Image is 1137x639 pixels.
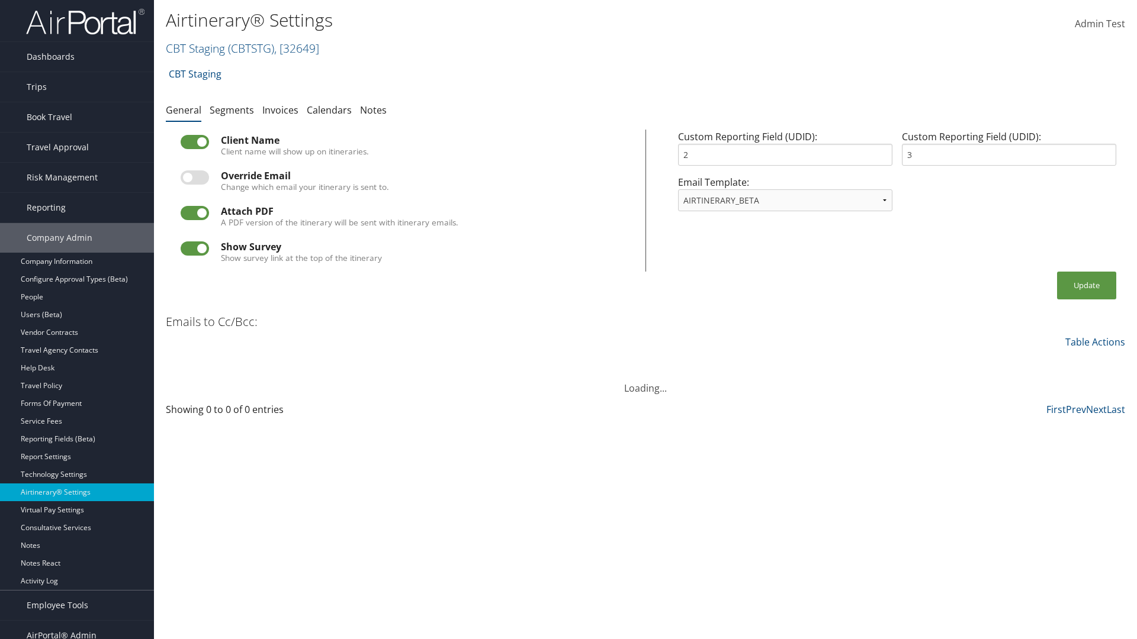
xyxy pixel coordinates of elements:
button: Update [1057,272,1116,299]
a: Invoices [262,104,298,117]
a: Last [1107,403,1125,416]
div: Override Email [221,170,631,181]
span: Trips [27,72,47,102]
span: Admin Test [1075,17,1125,30]
a: Notes [360,104,387,117]
span: Travel Approval [27,133,89,162]
h3: Emails to Cc/Bcc: [166,314,258,330]
span: Company Admin [27,223,92,253]
span: Risk Management [27,163,98,192]
span: Dashboards [27,42,75,72]
label: Client name will show up on itineraries. [221,146,369,157]
div: Custom Reporting Field (UDID): [673,130,897,175]
div: Client Name [221,135,631,146]
a: Segments [210,104,254,117]
div: Custom Reporting Field (UDID): [897,130,1121,175]
span: , [ 32649 ] [274,40,319,56]
a: CBT Staging [169,62,221,86]
span: Reporting [27,193,66,222]
div: Attach PDF [221,206,631,217]
div: Loading... [166,367,1125,395]
a: CBT Staging [166,40,319,56]
a: General [166,104,201,117]
a: Next [1086,403,1107,416]
span: Book Travel [27,102,72,132]
span: ( CBTSTG ) [228,40,274,56]
div: Email Template: [673,175,897,221]
label: Change which email your itinerary is sent to. [221,181,389,193]
a: Prev [1066,403,1086,416]
h1: Airtinerary® Settings [166,8,805,33]
a: First [1046,403,1066,416]
div: Show Survey [221,241,631,252]
div: Showing 0 to 0 of 0 entries [166,402,399,422]
a: Calendars [307,104,352,117]
span: Employee Tools [27,590,88,620]
label: A PDF version of the itinerary will be sent with itinerary emails. [221,217,458,228]
a: Table Actions [1065,335,1125,348]
img: airportal-logo.png [26,8,144,35]
label: Show survey link at the top of the itinerary [221,252,382,264]
a: Admin Test [1075,6,1125,43]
